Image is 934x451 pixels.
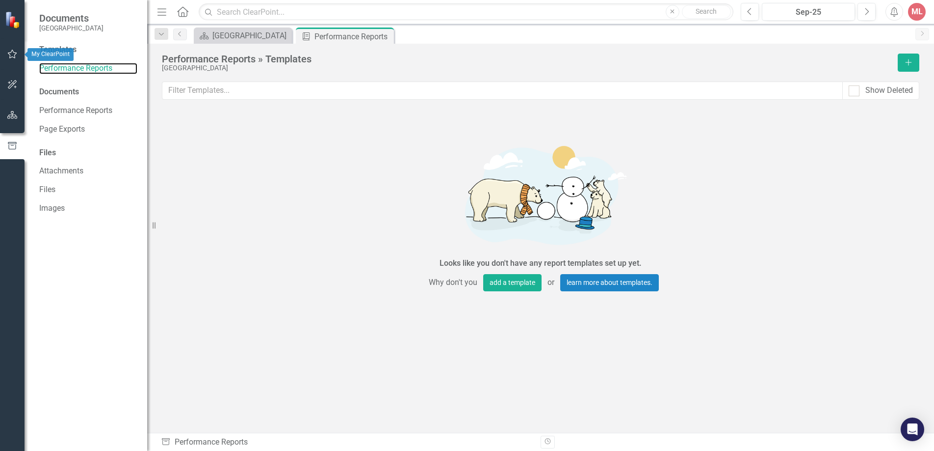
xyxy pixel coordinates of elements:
div: Documents [39,86,137,98]
a: Page Exports [39,124,137,135]
div: Open Intercom Messenger [901,418,924,441]
button: Sep-25 [762,3,855,21]
a: Performance Reports [39,105,137,116]
a: Performance Reports [39,63,137,74]
small: [GEOGRAPHIC_DATA] [39,24,104,32]
button: ML [908,3,926,21]
div: Templates [39,44,137,56]
a: Files [39,184,137,196]
button: add a template [483,274,542,291]
span: Why don't you [423,274,483,291]
button: Search [682,5,731,19]
div: Performance Reports » Templates [162,54,893,64]
span: Documents [39,12,104,24]
a: Attachments [39,166,137,177]
div: Sep-25 [765,6,852,18]
div: [GEOGRAPHIC_DATA] [212,29,289,42]
input: Search ClearPoint... [199,3,733,21]
div: Show Deleted [865,85,913,96]
div: My ClearPoint [27,48,74,61]
a: Images [39,203,137,214]
img: ClearPoint Strategy [5,11,22,28]
a: learn more about templates. [560,274,659,291]
div: Performance Reports [161,437,533,448]
span: Search [696,7,717,15]
div: Performance Reports [314,30,391,43]
img: Getting started [393,134,688,255]
a: [GEOGRAPHIC_DATA] [196,29,289,42]
input: Filter Templates... [162,82,843,100]
div: Looks like you don't have any report templates set up yet. [440,258,642,269]
span: or [542,274,560,291]
div: Files [39,147,137,159]
div: [GEOGRAPHIC_DATA] [162,64,893,72]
